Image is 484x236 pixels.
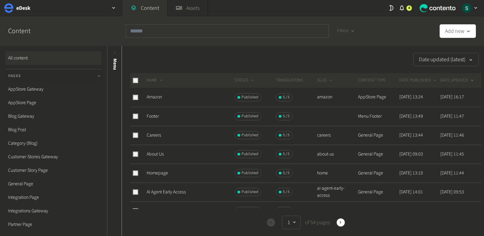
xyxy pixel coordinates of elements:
time: [DATE] 14:20 [399,208,423,214]
time: [DATE] 16:17 [440,94,464,100]
button: 1 [282,216,301,229]
a: Integration Page [5,191,102,204]
a: AppStore Gateway [5,82,102,96]
td: AppStore Page [358,88,399,107]
a: General Page [5,177,102,191]
a: Careers [147,132,161,139]
a: Footer [147,113,159,120]
span: 5 / 5 [283,170,290,176]
a: Customer Stories Gateway [5,150,102,164]
td: General Page [358,164,399,183]
td: about-us [317,145,358,164]
a: Veepee [147,208,161,214]
time: [DATE] 13:10 [399,170,423,176]
a: Amazon [147,94,162,100]
time: [DATE] 11:45 [440,151,464,158]
time: [DATE] 11:46 [440,132,464,139]
button: SLUG [317,77,334,84]
span: Published [241,170,258,176]
span: Filters [337,27,349,34]
time: [DATE] 09:53 [440,189,464,195]
span: 5 / 5 [283,151,290,157]
td: Menu Footer [358,107,399,126]
span: 5 / 5 [283,208,290,214]
td: AppStore Page [358,202,399,220]
span: 5 / 5 [283,94,290,100]
span: Published [241,132,258,138]
h2: eDesk [16,4,30,12]
span: Published [241,151,258,157]
a: AppStore Page [5,96,102,110]
td: careers [317,126,358,145]
a: AI Agent Early Access [147,189,186,195]
a: Blog Gateway [5,110,102,123]
time: [DATE] 13:49 [399,113,423,120]
span: Published [241,208,258,214]
a: All content [5,51,102,65]
time: [DATE] 09:03 [399,151,423,158]
img: eDesk [4,3,14,13]
time: [DATE] 11:47 [440,113,464,120]
span: 5 / 5 [283,113,290,119]
button: Filters [332,24,360,38]
a: Partner Page [5,218,102,231]
span: Published [241,113,258,119]
button: NAME [147,77,164,84]
button: Add new [440,24,476,38]
a: Integrations Gateway [5,204,102,218]
time: [DATE] 13:44 [399,132,423,139]
td: home [317,164,358,183]
th: Translations [275,73,317,88]
td: General Page [358,145,399,164]
button: Date updated (latest) [413,53,479,66]
span: Menu [111,58,119,70]
span: 5 / 5 [283,132,290,138]
span: Published [241,189,258,195]
button: STATUS [234,77,255,84]
td: General Page [358,183,399,202]
time: [DATE] 14:01 [399,189,423,195]
td: General Page [358,126,399,145]
time: [DATE] 13:24 [399,94,423,100]
img: Sarah Grady [462,3,471,13]
a: Category (Blog) [5,137,102,150]
td: amazon [317,88,358,107]
span: of 54 pages [303,218,330,227]
time: [DATE] 15:20 [440,208,464,214]
td: ai-agent-early-access [317,183,358,202]
a: Customer Story Page [5,164,102,177]
span: Published [241,94,258,100]
span: 4 [408,5,410,11]
button: DATE PUBLISHED [399,77,438,84]
th: CONTENT TYPE [358,73,399,88]
time: [DATE] 11:44 [440,170,464,176]
td: veepee [317,202,358,220]
span: 5 / 5 [283,189,290,195]
button: DATE UPDATED [440,77,475,84]
a: About Us [147,151,164,158]
a: Blog Post [5,123,102,137]
span: Pages [8,73,21,79]
a: Homepage [147,170,168,176]
h2: Content [8,26,46,36]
